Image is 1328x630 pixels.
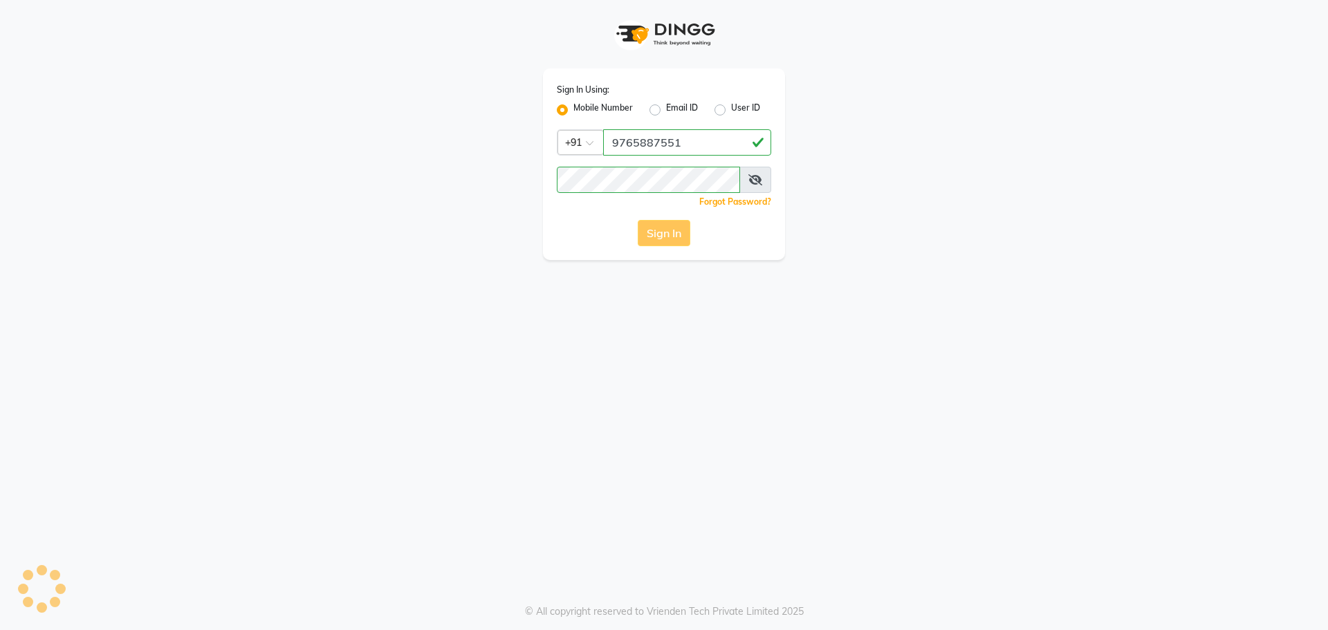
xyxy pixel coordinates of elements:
input: Username [557,167,740,193]
label: Email ID [666,102,698,118]
a: Forgot Password? [699,196,771,207]
label: Mobile Number [573,102,633,118]
img: logo1.svg [609,14,719,55]
label: User ID [731,102,760,118]
label: Sign In Using: [557,84,609,96]
input: Username [603,129,771,156]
